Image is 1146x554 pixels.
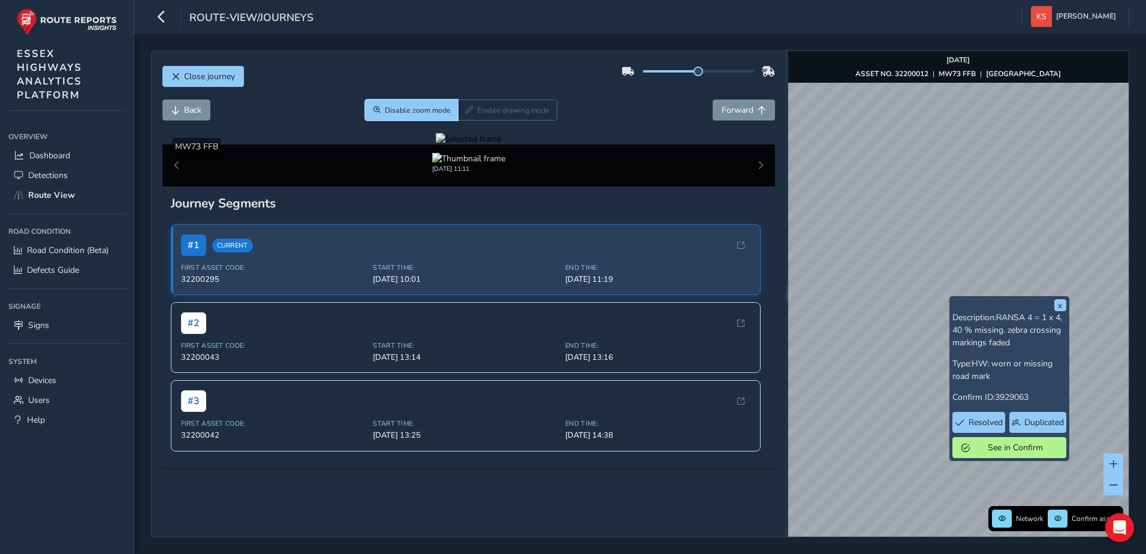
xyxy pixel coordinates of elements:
[373,352,558,363] span: [DATE] 13:14
[722,104,753,116] span: Forward
[8,222,125,240] div: Road Condition
[181,341,366,350] span: First Asset Code:
[969,417,1003,428] span: Resolved
[952,437,1066,458] button: See in Confirm
[1031,6,1052,27] img: diamond-layout
[952,358,1052,382] span: HW: worn or missing road mark
[17,47,82,102] span: ESSEX HIGHWAYS ANALYTICS PLATFORM
[373,419,558,428] span: Start Time:
[995,392,1029,403] span: 3929063
[1054,299,1066,311] button: x
[952,311,1066,349] p: Description:
[432,153,505,164] img: Thumbnail frame
[212,239,253,252] span: Current
[946,55,970,65] strong: [DATE]
[8,185,125,205] a: Route View
[162,66,244,87] button: Close journey
[1056,6,1116,27] span: [PERSON_NAME]
[184,71,235,82] span: Close journey
[181,390,206,412] span: # 3
[181,263,366,272] span: First Asset Code:
[8,260,125,280] a: Defects Guide
[952,312,1062,348] span: RANSA 4 = 1 x 4, 40 % missing. zebra crossing markings faded
[373,430,558,441] span: [DATE] 13:25
[8,371,125,390] a: Devices
[1072,514,1120,523] span: Confirm assets
[855,69,928,79] strong: ASSET NO. 32200012
[27,414,45,426] span: Help
[27,264,79,276] span: Defects Guide
[17,8,117,35] img: rr logo
[365,100,458,121] button: Zoom
[1024,417,1064,428] span: Duplicated
[952,412,1006,433] button: Resolved
[373,263,558,272] span: Start Time:
[373,341,558,350] span: Start Time:
[175,141,218,152] span: MW73 FFB
[713,100,775,121] button: Forward
[1105,513,1134,542] div: Open Intercom Messenger
[27,245,108,256] span: Road Condition (Beta)
[8,240,125,260] a: Road Condition (Beta)
[29,150,70,161] span: Dashboard
[565,419,750,428] span: End Time:
[8,410,125,430] a: Help
[181,352,366,363] span: 32200043
[181,419,366,428] span: First Asset Code:
[28,375,56,386] span: Devices
[1009,412,1066,433] button: Duplicated
[8,315,125,335] a: Signs
[181,274,366,285] span: 32200295
[565,341,750,350] span: End Time:
[184,104,201,116] span: Back
[565,263,750,272] span: End Time:
[28,170,68,181] span: Detections
[565,352,750,363] span: [DATE] 13:16
[952,391,1066,404] p: Confirm ID:
[1016,514,1044,523] span: Network
[28,320,49,331] span: Signs
[28,395,50,406] span: Users
[855,69,1061,79] div: | |
[565,430,750,441] span: [DATE] 14:38
[952,357,1066,383] p: Type:
[1031,6,1120,27] button: [PERSON_NAME]
[432,164,505,173] div: [DATE] 11:11
[162,100,210,121] button: Back
[181,312,206,334] span: # 2
[373,274,558,285] span: [DATE] 10:01
[939,69,976,79] strong: MW73 FFB
[385,106,451,115] span: Disable zoom mode
[8,390,125,410] a: Users
[986,69,1061,79] strong: [GEOGRAPHIC_DATA]
[8,146,125,165] a: Dashboard
[974,442,1057,453] span: See in Confirm
[8,297,125,315] div: Signage
[8,353,125,371] div: System
[8,128,125,146] div: Overview
[565,274,750,285] span: [DATE] 11:19
[8,165,125,185] a: Detections
[181,234,206,256] span: # 1
[28,189,75,201] span: Route View
[181,430,366,441] span: 32200042
[189,10,313,27] span: route-view/journeys
[171,195,767,212] div: Journey Segments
